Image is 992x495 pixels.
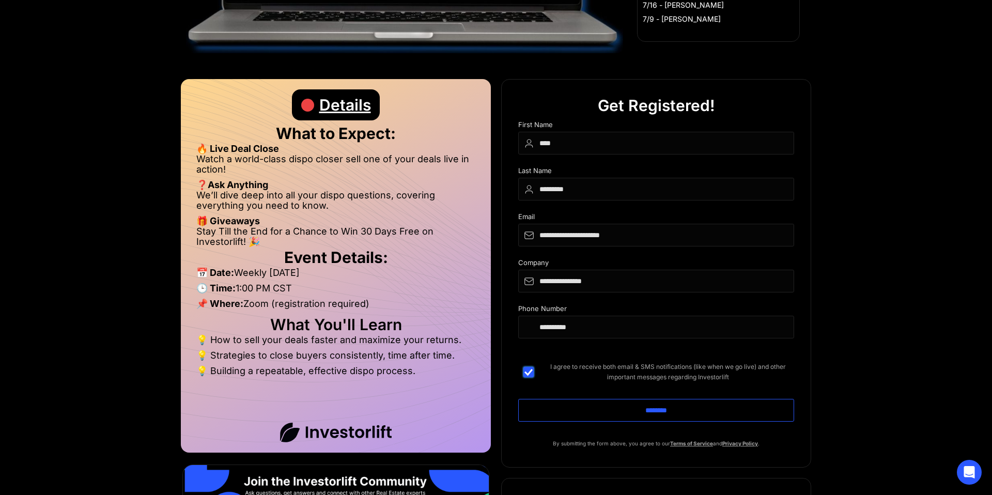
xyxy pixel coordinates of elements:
[542,362,794,382] span: I agree to receive both email & SMS notifications (like when we go live) and other important mess...
[196,268,475,283] li: Weekly [DATE]
[518,213,794,224] div: Email
[598,90,715,121] div: Get Registered!
[196,226,475,247] li: Stay Till the End for a Chance to Win 30 Days Free on Investorlift! 🎉
[518,438,794,448] p: By submitting the form above, you agree to our and .
[196,335,475,350] li: 💡 How to sell your deals faster and maximize your returns.
[196,350,475,366] li: 💡 Strategies to close buyers consistently, time after time.
[196,283,475,299] li: 1:00 PM CST
[319,89,371,120] div: Details
[518,121,794,132] div: First Name
[196,143,279,154] strong: 🔥 Live Deal Close
[196,366,475,376] li: 💡 Building a repeatable, effective dispo process.
[196,283,236,293] strong: 🕒 Time:
[196,154,475,180] li: Watch a world-class dispo closer sell one of your deals live in action!
[196,190,475,216] li: We’ll dive deep into all your dispo questions, covering everything you need to know.
[196,298,243,309] strong: 📌 Where:
[518,167,794,178] div: Last Name
[284,248,388,267] strong: Event Details:
[196,215,260,226] strong: 🎁 Giveaways
[196,299,475,314] li: Zoom (registration required)
[518,259,794,270] div: Company
[518,121,794,438] form: DIspo Day Main Form
[276,124,396,143] strong: What to Expect:
[722,440,758,446] a: Privacy Policy
[670,440,713,446] a: Terms of Service
[957,460,982,485] div: Open Intercom Messenger
[196,319,475,330] h2: What You'll Learn
[196,179,268,190] strong: ❓Ask Anything
[196,267,234,278] strong: 📅 Date:
[518,305,794,316] div: Phone Number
